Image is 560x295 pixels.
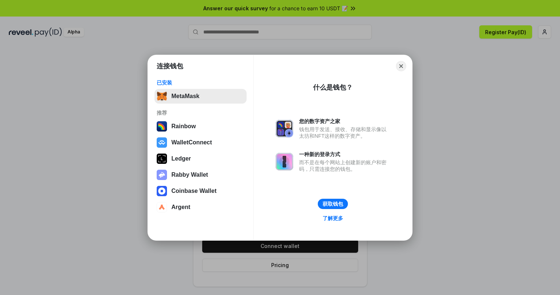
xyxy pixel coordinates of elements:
a: 了解更多 [318,213,348,223]
button: Ledger [154,151,247,166]
div: Rabby Wallet [171,172,208,178]
img: svg+xml,%3Csvg%20xmlns%3D%22http%3A%2F%2Fwww.w3.org%2F2000%2Fsvg%22%20fill%3D%22none%22%20viewBox... [157,170,167,180]
img: svg+xml,%3Csvg%20width%3D%2228%22%20height%3D%2228%22%20viewBox%3D%220%200%2028%2028%22%20fill%3D... [157,186,167,196]
div: 了解更多 [323,215,343,222]
button: MetaMask [154,89,247,104]
button: Rainbow [154,119,247,134]
button: WalletConnect [154,135,247,150]
div: Coinbase Wallet [171,188,217,194]
img: svg+xml,%3Csvg%20width%3D%2228%22%20height%3D%2228%22%20viewBox%3D%220%200%2028%2028%22%20fill%3D... [157,202,167,212]
button: Close [396,61,406,71]
button: Rabby Wallet [154,168,247,182]
div: 而不是在每个网站上创建新的账户和密码，只需连接您的钱包。 [299,159,390,172]
img: svg+xml,%3Csvg%20xmlns%3D%22http%3A%2F%2Fwww.w3.org%2F2000%2Fsvg%22%20fill%3D%22none%22%20viewBox... [276,153,293,170]
div: 一种新的登录方式 [299,151,390,158]
div: 推荐 [157,109,244,116]
div: Argent [171,204,190,211]
h1: 连接钱包 [157,62,183,71]
button: Coinbase Wallet [154,184,247,198]
img: svg+xml,%3Csvg%20fill%3D%22none%22%20height%3D%2233%22%20viewBox%3D%220%200%2035%2033%22%20width%... [157,91,167,101]
img: svg+xml,%3Csvg%20width%3D%22120%22%20height%3D%22120%22%20viewBox%3D%220%200%20120%20120%22%20fil... [157,121,167,132]
div: WalletConnect [171,139,212,146]
div: MetaMask [171,93,199,100]
div: Ledger [171,155,191,162]
img: svg+xml,%3Csvg%20width%3D%2228%22%20height%3D%2228%22%20viewBox%3D%220%200%2028%2028%22%20fill%3D... [157,137,167,148]
div: 获取钱包 [323,201,343,207]
div: 什么是钱包？ [313,83,353,92]
div: 您的数字资产之家 [299,118,390,125]
div: 已安装 [157,79,244,86]
button: Argent [154,200,247,215]
div: 钱包用于发送、接收、存储和显示像以太坊和NFT这样的数字资产。 [299,126,390,139]
img: svg+xml,%3Csvg%20xmlns%3D%22http%3A%2F%2Fwww.w3.org%2F2000%2Fsvg%22%20fill%3D%22none%22%20viewBox... [276,120,293,137]
img: svg+xml,%3Csvg%20xmlns%3D%22http%3A%2F%2Fwww.w3.org%2F2000%2Fsvg%22%20width%3D%2228%22%20height%3... [157,154,167,164]
div: Rainbow [171,123,196,130]
button: 获取钱包 [318,199,348,209]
